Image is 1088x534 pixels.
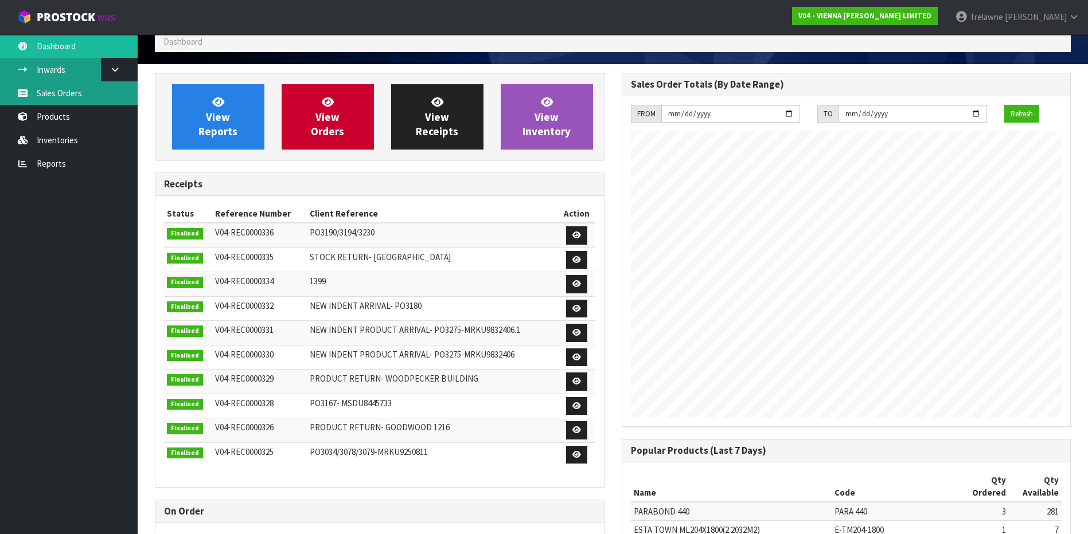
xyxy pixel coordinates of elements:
span: Finalised [167,253,203,264]
span: V04-REC0000336 [215,227,274,238]
h3: Sales Order Totals (By Date Range) [631,79,1062,90]
span: PO3034/3078/3079-MRKU9250811 [310,446,428,457]
h3: Popular Products (Last 7 Days) [631,445,1062,456]
span: Finalised [167,277,203,288]
span: V04-REC0000326 [215,422,274,433]
button: Refresh [1004,105,1039,123]
span: PO3167- MSDU8445733 [310,398,392,409]
img: cube-alt.png [17,10,32,24]
span: Dashboard [163,36,202,47]
span: Finalised [167,228,203,239]
span: ProStock [37,10,95,25]
a: ViewInventory [501,84,593,150]
span: PO3190/3194/3230 [310,227,375,238]
span: NEW INDENT PRODUCT ARRIVAL- PO3275-MRKU9832406.1 [310,324,520,335]
h3: Receipts [164,179,595,190]
td: PARABOND 440 [631,502,832,521]
span: NEW INDENT PRODUCT ARRIVAL- PO3275-MRKU9832406 [310,349,514,360]
span: Finalised [167,447,203,459]
span: Finalised [167,350,203,362]
th: Qty Available [1009,471,1062,502]
td: 3 [959,502,1009,521]
strong: V04 - VIENNA [PERSON_NAME] LIMITED [798,11,931,21]
span: V04-REC0000328 [215,398,274,409]
span: Finalised [167,325,203,337]
span: PRODUCT RETURN- WOODPECKER BUILDING [310,373,478,384]
th: Name [631,471,832,502]
span: V04-REC0000334 [215,276,274,286]
span: View Receipts [416,95,458,138]
div: FROM [631,105,661,123]
span: View Orders [311,95,344,138]
span: NEW INDENT ARRIVAL- PO3180 [310,300,422,311]
h3: On Order [164,506,595,517]
span: Finalised [167,374,203,386]
span: V04-REC0000330 [215,349,274,360]
td: 281 [1009,502,1062,521]
span: View Reports [198,95,237,138]
a: ViewReceipts [391,84,483,150]
th: Code [832,471,959,502]
span: Finalised [167,423,203,434]
span: V04-REC0000335 [215,252,274,262]
span: View Inventory [522,95,571,138]
span: Finalised [167,301,203,313]
span: PRODUCT RETURN- GOODWOOD 1216 [310,422,450,433]
th: Client Reference [307,205,558,223]
span: V04-REC0000325 [215,446,274,457]
span: STOCK RETURN- [GEOGRAPHIC_DATA] [310,252,451,262]
a: ViewOrders [282,84,374,150]
th: Qty Ordered [959,471,1009,502]
th: Action [559,205,595,223]
small: WMS [98,13,115,23]
th: Status [164,205,212,223]
span: Trelawne [970,11,1003,22]
a: ViewReports [172,84,264,150]
span: [PERSON_NAME] [1005,11,1067,22]
span: Finalised [167,399,203,410]
span: V04-REC0000332 [215,300,274,311]
div: TO [817,105,839,123]
span: 1399 [310,276,326,286]
span: V04-REC0000331 [215,324,274,335]
td: PARA 440 [832,502,959,521]
span: V04-REC0000329 [215,373,274,384]
th: Reference Number [212,205,307,223]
